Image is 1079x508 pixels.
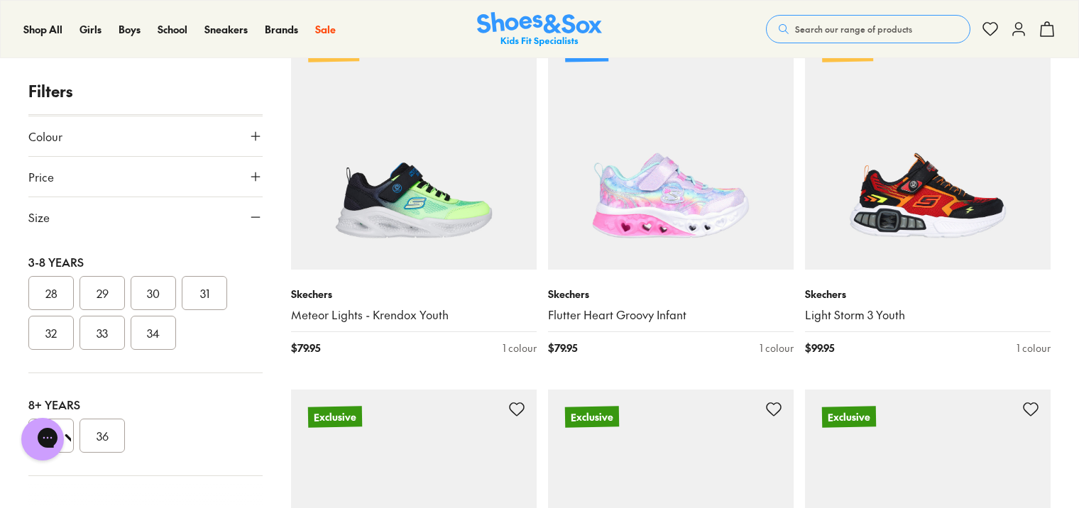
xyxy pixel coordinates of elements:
[822,40,873,62] p: Light Up
[80,316,125,350] button: 33
[477,12,602,47] img: SNS_Logo_Responsive.svg
[119,22,141,37] a: Boys
[28,253,263,270] div: 3-8 Years
[28,197,263,237] button: Size
[28,128,62,145] span: Colour
[477,12,602,47] a: Shoes & Sox
[28,79,263,103] p: Filters
[291,341,320,355] span: $ 79.95
[805,341,834,355] span: $ 99.95
[822,406,876,427] p: Exclusive
[315,22,336,37] a: Sale
[308,40,359,62] p: Light Up
[80,22,102,36] span: Girls
[503,341,537,355] div: 1 colour
[158,22,187,37] a: School
[291,24,537,270] a: Light Up
[131,316,176,350] button: 34
[565,40,608,62] p: New In
[548,307,794,323] a: Flutter Heart Groovy Infant
[204,22,248,37] a: Sneakers
[131,276,176,310] button: 30
[28,316,74,350] button: 32
[119,22,141,36] span: Boys
[80,419,125,453] button: 36
[80,276,125,310] button: 29
[548,341,577,355] span: $ 79.95
[548,287,794,302] p: Skechers
[204,22,248,36] span: Sneakers
[766,15,970,43] button: Search our range of products
[28,396,263,413] div: 8+ Years
[308,406,362,427] p: Exclusive
[182,276,227,310] button: 31
[28,168,54,185] span: Price
[14,413,71,465] iframe: Gorgias live chat messenger
[565,406,619,427] p: Exclusive
[28,209,50,226] span: Size
[23,22,62,37] a: Shop All
[760,341,794,355] div: 1 colour
[28,276,74,310] button: 28
[23,22,62,36] span: Shop All
[265,22,298,37] a: Brands
[805,287,1051,302] p: Skechers
[80,22,102,37] a: Girls
[805,24,1051,270] a: Light Up
[1017,341,1051,355] div: 1 colour
[548,24,794,270] a: New In
[805,307,1051,323] a: Light Storm 3 Youth
[795,23,912,35] span: Search our range of products
[315,22,336,36] span: Sale
[158,22,187,36] span: School
[28,157,263,197] button: Price
[265,22,298,36] span: Brands
[28,116,263,156] button: Colour
[291,307,537,323] a: Meteor Lights - Krendox Youth
[291,287,537,302] p: Skechers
